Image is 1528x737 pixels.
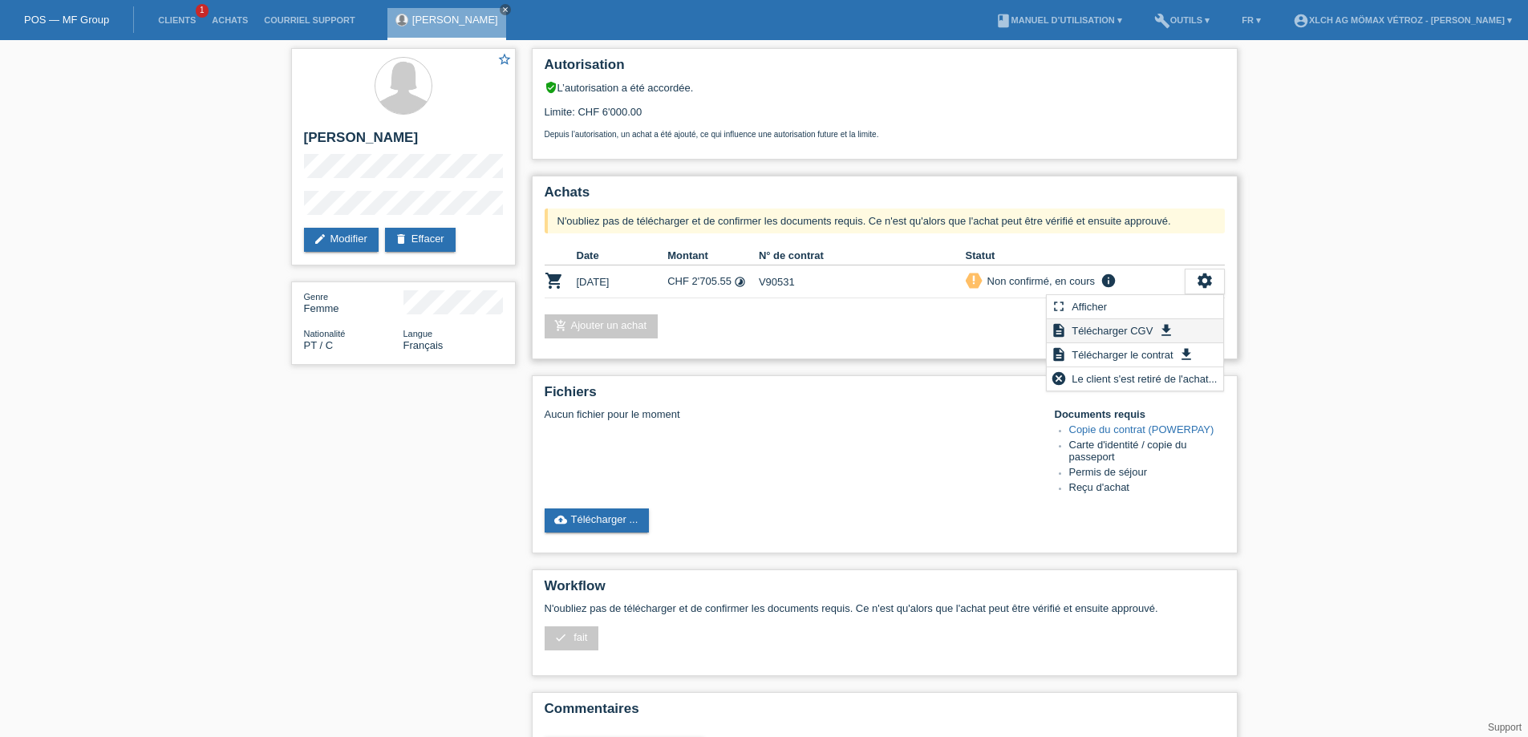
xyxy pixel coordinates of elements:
a: star_border [497,52,512,69]
a: Copie du contrat (POWERPAY) [1069,423,1214,435]
p: Depuis l’autorisation, un achat a été ajouté, ce qui influence une autorisation future et la limite. [545,130,1225,139]
span: Afficher [1069,297,1109,316]
div: Non confirmé, en cours [983,273,1095,290]
span: Portugal / C / 01.05.2009 [304,339,334,351]
a: FR ▾ [1234,15,1269,25]
h2: Commentaires [545,701,1225,725]
div: Limite: CHF 6'000.00 [545,94,1225,139]
a: add_shopping_cartAjouter un achat [545,314,659,338]
th: N° de contrat [759,246,966,265]
span: Nationalité [304,329,346,338]
i: edit [314,233,326,245]
a: account_circleXLCH AG Mömax Vétroz - [PERSON_NAME] ▾ [1285,15,1520,25]
i: check [554,631,567,644]
span: Genre [304,292,329,302]
span: Télécharger CGV [1069,321,1155,340]
a: Courriel Support [256,15,363,25]
a: [PERSON_NAME] [412,14,498,26]
a: buildOutils ▾ [1146,15,1218,25]
a: check fait [545,626,599,650]
i: verified_user [545,81,557,94]
i: add_shopping_cart [554,319,567,332]
i: description [1051,346,1067,362]
li: Permis de séjour [1069,466,1225,481]
span: Télécharger le contrat [1069,345,1175,364]
i: get_app [1178,346,1194,362]
h2: Autorisation [545,57,1225,81]
li: Carte d'identité / copie du passeport [1069,439,1225,466]
i: settings [1196,272,1214,290]
div: N'oubliez pas de télécharger et de confirmer les documents requis. Ce n'est qu'alors que l'achat ... [545,209,1225,233]
h2: Achats [545,184,1225,209]
a: bookManuel d’utilisation ▾ [987,15,1130,25]
i: POSP00027189 [545,271,564,290]
a: close [500,4,511,15]
i: close [501,6,509,14]
td: V90531 [759,265,966,298]
td: CHF 2'705.55 [667,265,759,298]
i: Taux fixes - Paiement d’intérêts par le client (12 versements) [734,276,746,288]
div: Femme [304,290,403,314]
a: deleteEffacer [385,228,456,252]
a: cloud_uploadTélécharger ... [545,508,650,533]
i: get_app [1158,322,1174,338]
th: Montant [667,246,759,265]
h2: [PERSON_NAME] [304,130,503,154]
i: build [1154,13,1170,29]
span: 1 [196,4,209,18]
i: delete [395,233,407,245]
h2: Workflow [545,578,1225,602]
a: POS — MF Group [24,14,109,26]
div: Aucun fichier pour le moment [545,408,1035,420]
a: editModifier [304,228,379,252]
i: star_border [497,52,512,67]
div: L’autorisation a été accordée. [545,81,1225,94]
a: Clients [150,15,204,25]
span: fait [574,631,587,643]
h2: Fichiers [545,384,1225,408]
a: Support [1488,722,1522,733]
i: cloud_upload [554,513,567,526]
i: fullscreen [1051,298,1067,314]
td: [DATE] [577,265,668,298]
i: book [995,13,1011,29]
i: priority_high [968,274,979,285]
span: Français [403,339,444,351]
li: Reçu d'achat [1069,481,1225,496]
i: account_circle [1293,13,1309,29]
p: N'oubliez pas de télécharger et de confirmer les documents requis. Ce n'est qu'alors que l'achat ... [545,602,1225,614]
h4: Documents requis [1055,408,1225,420]
span: Langue [403,329,433,338]
th: Statut [966,246,1185,265]
i: description [1051,322,1067,338]
a: Achats [204,15,256,25]
i: info [1099,273,1118,289]
th: Date [577,246,668,265]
